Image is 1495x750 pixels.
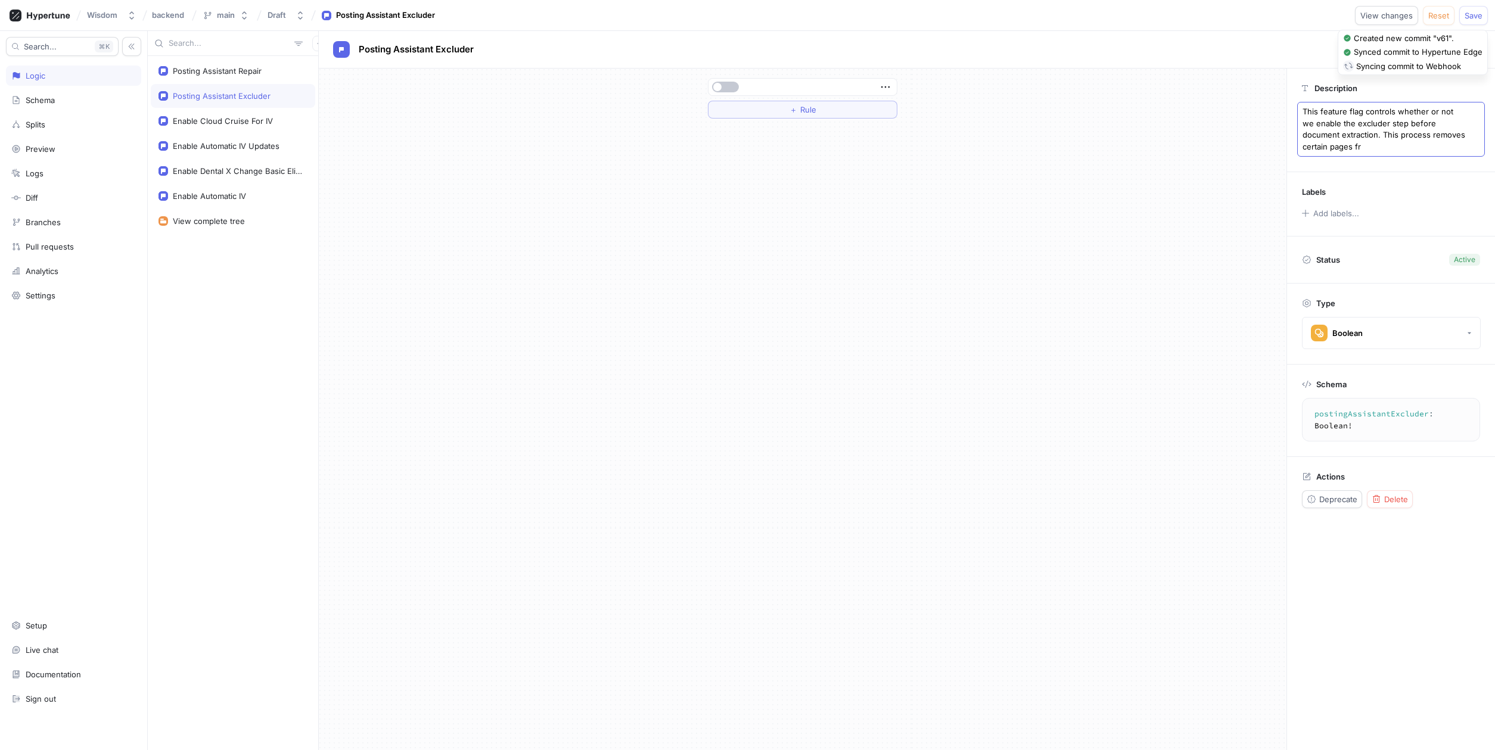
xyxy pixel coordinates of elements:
[26,193,38,203] div: Diff
[26,120,45,129] div: Splits
[173,166,303,176] div: Enable Dental X Change Basic Eligibility Check
[1465,12,1482,19] span: Save
[217,10,235,20] div: main
[1307,403,1480,436] textarea: postingAssistantExcluder: Boolean!
[26,645,58,655] div: Live chat
[1354,33,1454,45] div: Created new commit "v61".
[26,144,55,154] div: Preview
[1298,206,1362,221] button: Add labels...
[336,10,435,21] div: Posting Assistant Excluder
[198,5,254,25] button: main
[26,694,56,704] div: Sign out
[26,621,47,630] div: Setup
[6,664,141,684] a: Documentation
[359,45,474,54] span: Posting Assistant Excluder
[1316,472,1345,481] p: Actions
[173,66,262,76] div: Posting Assistant Repair
[1384,496,1408,503] span: Delete
[1360,12,1413,19] span: View changes
[173,141,279,151] div: Enable Automatic IV Updates
[87,10,117,20] div: Wisdom
[173,116,273,126] div: Enable Cloud Cruise For IV
[1316,379,1347,389] p: Schema
[263,5,310,25] button: Draft
[1423,6,1454,25] button: Reset
[26,217,61,227] div: Branches
[1297,102,1485,157] textarea: This feature flag controls whether or not we enable the excluder step before document extraction....
[152,11,184,19] span: backend
[1313,210,1359,217] div: Add labels...
[24,43,57,50] span: Search...
[800,106,816,113] span: Rule
[26,169,43,178] div: Logs
[26,670,81,679] div: Documentation
[1316,298,1335,308] p: Type
[26,95,55,105] div: Schema
[1355,6,1418,25] button: View changes
[26,71,45,80] div: Logic
[1332,328,1363,338] div: Boolean
[268,10,286,20] div: Draft
[1319,496,1357,503] span: Deprecate
[1302,187,1326,197] p: Labels
[1428,12,1449,19] span: Reset
[1356,61,1461,73] div: Syncing commit to Webhook
[173,91,271,101] div: Posting Assistant Excluder
[6,37,119,56] button: Search...K
[95,41,113,52] div: K
[82,5,141,25] button: Wisdom
[173,191,246,201] div: Enable Automatic IV
[790,106,797,113] span: ＋
[26,291,55,300] div: Settings
[169,38,290,49] input: Search...
[1367,490,1413,508] button: Delete
[1459,6,1488,25] button: Save
[1314,83,1357,93] p: Description
[1316,251,1340,268] p: Status
[1454,254,1475,265] div: Active
[1302,317,1481,349] button: Boolean
[1302,490,1362,508] button: Deprecate
[1354,46,1482,58] div: Synced commit to Hypertune Edge
[173,216,245,226] div: View complete tree
[26,242,74,251] div: Pull requests
[26,266,58,276] div: Analytics
[708,101,897,119] button: ＋Rule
